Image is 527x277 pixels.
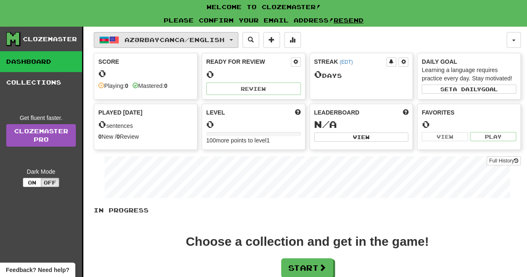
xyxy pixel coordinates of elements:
[422,85,516,94] button: Seta dailygoal
[186,235,429,248] div: Choose a collection and get in the game!
[340,59,353,65] a: (EDT)
[422,119,516,130] div: 0
[402,108,408,117] span: This week in points, UTC
[470,132,516,141] button: Play
[23,178,41,187] button: On
[295,108,301,117] span: Score more points to level up
[242,32,259,48] button: Search sentences
[422,57,516,66] div: Daily Goal
[206,108,225,117] span: Level
[117,133,120,140] strong: 0
[206,119,301,130] div: 0
[164,82,167,89] strong: 0
[98,118,106,130] span: 0
[98,133,102,140] strong: 0
[98,108,142,117] span: Played [DATE]
[422,66,516,82] div: Learning a language requires practice every day. Stay motivated!
[263,32,280,48] button: Add sentence to collection
[125,82,128,89] strong: 0
[314,69,409,80] div: Day s
[125,36,225,43] span: Azərbaycanca / English
[206,57,291,66] div: Ready for Review
[206,82,301,95] button: Review
[206,136,301,145] div: 100 more points to level 1
[41,178,59,187] button: Off
[98,68,193,79] div: 0
[422,132,468,141] button: View
[314,57,387,66] div: Streak
[98,119,193,130] div: sentences
[422,108,516,117] div: Favorites
[6,266,69,274] span: Open feedback widget
[132,82,167,90] div: Mastered:
[206,69,301,80] div: 0
[98,57,193,66] div: Score
[314,108,360,117] span: Leaderboard
[23,35,77,43] div: Clozemaster
[6,114,76,122] div: Get fluent faster.
[6,124,76,147] a: ClozemasterPro
[314,118,337,130] span: N/A
[334,17,364,24] a: Resend
[314,132,409,142] button: View
[6,167,76,176] div: Dark Mode
[453,86,481,92] span: a daily
[94,32,238,48] button: Azərbaycanca/English
[98,132,193,141] div: New / Review
[98,82,128,90] div: Playing:
[487,156,521,165] button: Full History
[284,32,301,48] button: More stats
[94,206,521,215] p: In Progress
[314,68,322,80] span: 0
